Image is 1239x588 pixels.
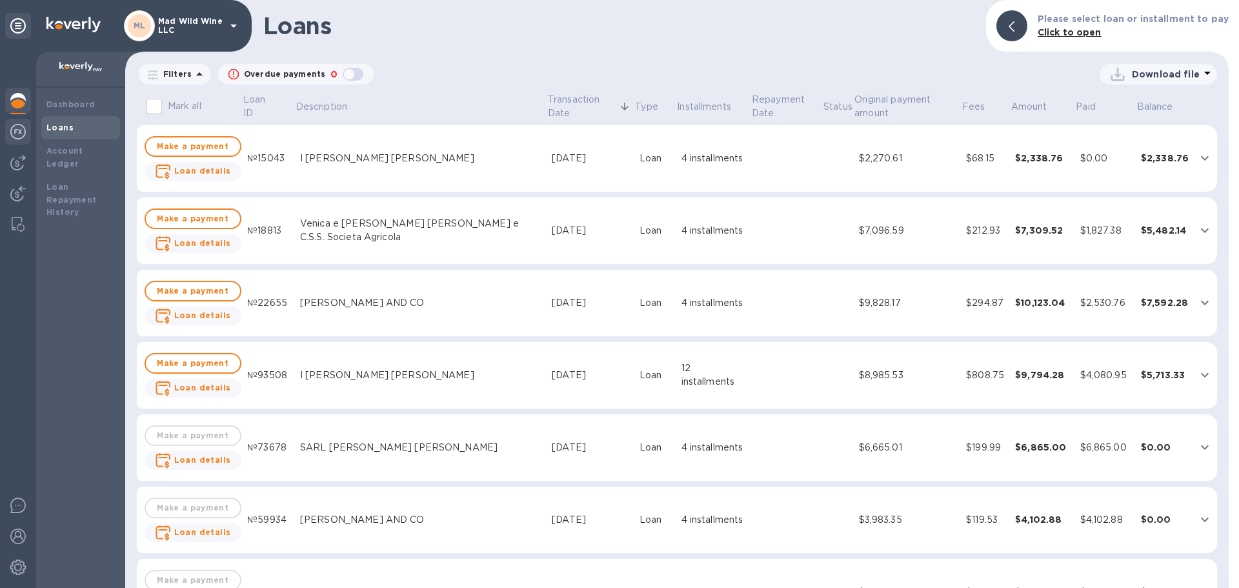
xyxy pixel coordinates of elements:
[1076,100,1113,114] span: Paid
[1141,513,1189,526] div: $0.00
[966,369,1005,382] div: $808.75
[1015,441,1070,454] div: $6,865.00
[46,123,74,132] b: Loans
[1195,510,1214,529] button: expand row
[1015,513,1070,526] div: $4,102.88
[247,152,290,165] div: №15043
[1038,14,1229,24] b: Please select loan or installment to pay
[962,100,1002,114] span: Fees
[145,451,241,470] button: Loan details
[859,152,956,165] div: $2,270.61
[1137,100,1173,114] p: Balance
[859,369,956,382] div: $8,985.53
[859,296,956,310] div: $9,828.17
[635,100,675,114] span: Type
[247,369,290,382] div: №93508
[247,513,290,527] div: №59934
[145,234,241,253] button: Loan details
[635,100,658,114] p: Type
[859,441,956,454] div: $6,665.01
[134,21,146,30] b: ML
[1195,365,1214,385] button: expand row
[1076,100,1096,114] p: Paid
[1141,224,1189,237] div: $5,482.14
[1015,152,1070,165] div: $2,338.76
[1141,152,1189,165] div: $2,338.76
[145,281,241,301] button: Make a payment
[640,296,671,310] div: Loan
[10,124,26,139] img: Foreign exchange
[46,182,97,218] b: Loan Repayment History
[243,93,294,120] span: Loan ID
[859,224,956,238] div: $7,096.59
[966,152,1005,165] div: $68.15
[145,136,241,157] button: Make a payment
[823,100,852,114] p: Status
[552,296,629,310] div: [DATE]
[300,296,541,310] div: [PERSON_NAME] AND CO
[859,513,956,527] div: $3,983.35
[1137,100,1190,114] span: Balance
[1015,296,1070,309] div: $10,123.04
[1080,513,1131,527] div: $4,102.88
[966,296,1005,310] div: $294.87
[1011,100,1047,114] p: Amount
[46,146,83,168] b: Account Ledger
[854,93,943,120] p: Original payment amount
[552,441,629,454] div: [DATE]
[681,296,746,310] div: 4 installments
[1195,221,1214,240] button: expand row
[1080,296,1131,310] div: $2,530.76
[681,513,746,527] div: 4 installments
[296,100,347,114] p: Description
[677,100,731,114] p: Installments
[548,93,616,120] p: Transaction Date
[1038,27,1102,37] b: Click to open
[243,93,277,120] p: Loan ID
[300,513,541,527] div: [PERSON_NAME] AND CO
[145,307,241,325] button: Loan details
[145,379,241,398] button: Loan details
[640,441,671,454] div: Loan
[1195,293,1214,312] button: expand row
[145,208,241,229] button: Make a payment
[1141,441,1189,454] div: $0.00
[1015,369,1070,381] div: $9,794.28
[174,455,231,465] b: Loan details
[1080,369,1131,382] div: $4,080.95
[158,68,192,79] p: Filters
[247,296,290,310] div: №22655
[966,441,1005,454] div: $199.99
[174,383,231,392] b: Loan details
[168,99,201,113] p: Mark all
[296,100,364,114] span: Description
[174,238,231,248] b: Loan details
[218,64,374,85] button: Overdue payments0
[966,513,1005,527] div: $119.53
[174,527,231,537] b: Loan details
[552,224,629,238] div: [DATE]
[145,353,241,374] button: Make a payment
[156,139,230,154] span: Make a payment
[5,13,31,39] div: Unpin categories
[1195,148,1214,168] button: expand row
[752,93,821,120] p: Repayment Date
[145,523,241,542] button: Loan details
[263,12,976,39] h1: Loans
[156,211,230,227] span: Make a payment
[854,93,960,120] span: Original payment amount
[300,441,541,454] div: SARL [PERSON_NAME] [PERSON_NAME]
[330,68,337,81] p: 0
[156,356,230,371] span: Make a payment
[1080,224,1131,238] div: $1,827.38
[962,100,985,114] p: Fees
[640,224,671,238] div: Loan
[1080,441,1131,454] div: $6,865.00
[1195,438,1214,457] button: expand row
[681,224,746,238] div: 4 installments
[966,224,1005,238] div: $212.93
[548,93,633,120] span: Transaction Date
[552,513,629,527] div: [DATE]
[244,68,325,80] p: Overdue payments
